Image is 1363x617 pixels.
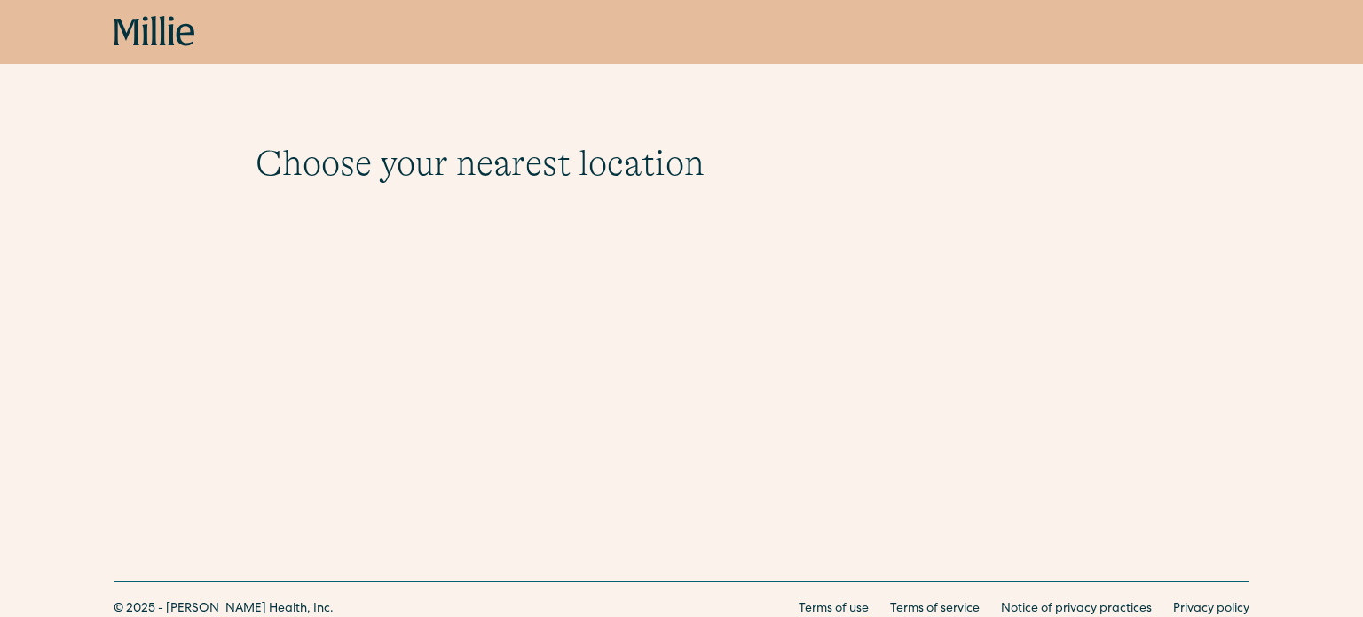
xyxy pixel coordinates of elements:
[256,142,1107,185] h1: Choose your nearest location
